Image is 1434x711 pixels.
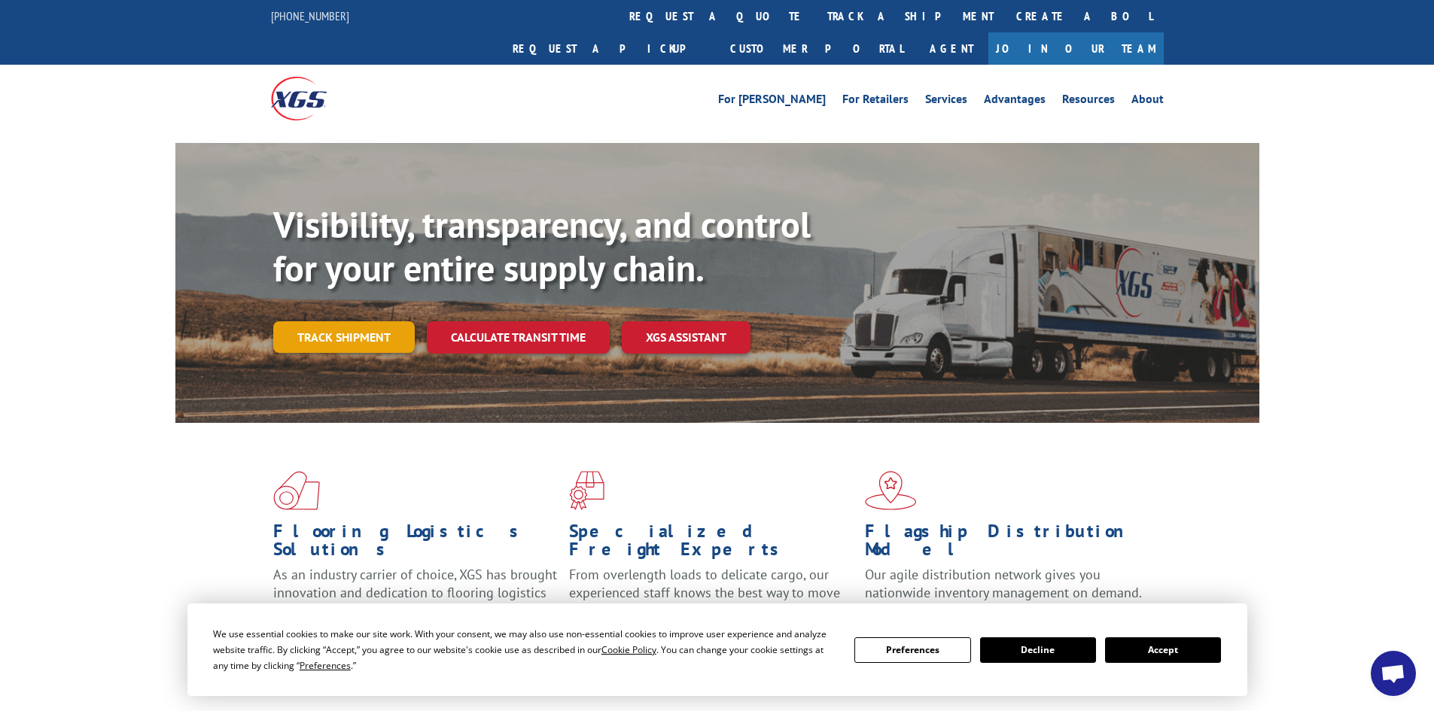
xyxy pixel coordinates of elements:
[865,566,1142,601] span: Our agile distribution network gives you nationwide inventory management on demand.
[980,637,1096,663] button: Decline
[915,32,988,65] a: Agent
[569,566,854,633] p: From overlength loads to delicate cargo, our experienced staff knows the best way to move your fr...
[427,321,610,354] a: Calculate transit time
[854,637,970,663] button: Preferences
[984,93,1046,110] a: Advantages
[271,8,349,23] a: [PHONE_NUMBER]
[1062,93,1115,110] a: Resources
[273,321,415,353] a: Track shipment
[213,626,836,673] div: We use essential cookies to make our site work. With your consent, we may also use non-essential ...
[300,659,351,672] span: Preferences
[273,471,320,510] img: xgs-icon-total-supply-chain-intelligence-red
[988,32,1164,65] a: Join Our Team
[569,522,854,566] h1: Specialized Freight Experts
[925,93,967,110] a: Services
[501,32,719,65] a: Request a pickup
[1131,93,1164,110] a: About
[719,32,915,65] a: Customer Portal
[187,603,1247,696] div: Cookie Consent Prompt
[718,93,826,110] a: For [PERSON_NAME]
[601,643,656,656] span: Cookie Policy
[842,93,909,110] a: For Retailers
[1371,651,1416,696] div: Open chat
[273,566,557,619] span: As an industry carrier of choice, XGS has brought innovation and dedication to flooring logistics...
[1105,637,1221,663] button: Accept
[865,471,917,510] img: xgs-icon-flagship-distribution-model-red
[273,201,811,291] b: Visibility, transparency, and control for your entire supply chain.
[273,522,558,566] h1: Flooring Logistics Solutions
[622,321,750,354] a: XGS ASSISTANT
[865,522,1149,566] h1: Flagship Distribution Model
[569,471,604,510] img: xgs-icon-focused-on-flooring-red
